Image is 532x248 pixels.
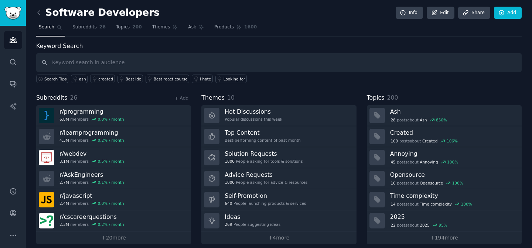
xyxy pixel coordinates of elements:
[201,105,356,126] a: Hot DiscussionsPopular discussions this week
[214,24,234,31] span: Products
[59,192,124,200] h3: r/ javascript
[427,7,454,19] a: Edit
[224,76,245,82] div: Looking for
[132,24,142,31] span: 200
[458,7,490,19] a: Share
[59,222,124,227] div: members
[36,105,191,126] a: r/programming6.8Mmembers0.0% / month
[36,168,191,189] a: r/AskEngineers2.7Mmembers0.1% / month
[36,53,522,72] input: Keyword search in audience
[225,222,280,227] div: People suggesting ideas
[420,159,438,165] span: Annoying
[212,21,259,37] a: Products1600
[420,117,427,123] span: Ash
[126,76,141,82] div: Best ide
[225,159,303,164] div: People asking for tools & solutions
[390,138,458,144] div: post s about
[390,117,448,123] div: post s about
[367,168,522,189] a: Opensource16postsaboutOpensource100%
[200,76,211,82] div: I hate
[201,231,356,244] a: +4more
[71,75,88,83] a: ash
[391,201,395,207] span: 14
[192,75,213,83] a: I hate
[201,168,356,189] a: Advice Requests1000People asking for advice & resources
[36,189,191,210] a: r/javascript2.4Mmembers0.0% / month
[36,147,191,168] a: r/webdev3.1Mmembers0.5% / month
[90,75,115,83] a: created
[367,93,385,103] span: Topics
[59,117,69,122] span: 6.8M
[390,222,448,228] div: post s about
[99,24,106,31] span: 26
[225,222,232,227] span: 269
[452,180,463,186] div: 100 %
[59,180,124,185] div: members
[225,180,307,185] div: People asking for advice & resources
[391,180,395,186] span: 16
[201,147,356,168] a: Solution Requests1000People asking for tools & solutions
[185,21,207,37] a: Ask
[420,180,443,186] span: Opensource
[116,24,130,31] span: Topics
[59,213,124,221] h3: r/ cscareerquestions
[39,192,54,207] img: javascript
[390,171,516,179] h3: Opensource
[225,171,307,179] h3: Advice Requests
[59,117,124,122] div: members
[98,76,113,82] div: created
[391,117,395,123] span: 28
[387,94,398,101] span: 200
[36,210,191,231] a: r/cscareerquestions2.3Mmembers0.2% / month
[390,192,516,200] h3: Time complexity
[225,117,282,122] div: Popular discussions this week
[390,201,473,207] div: post s about
[367,105,522,126] a: Ash28postsaboutAsh850%
[59,150,124,158] h3: r/ webdev
[39,150,54,165] img: webdev
[225,201,232,206] span: 640
[201,210,356,231] a: Ideas269People suggesting ideas
[59,171,124,179] h3: r/ AskEngineers
[391,159,395,165] span: 45
[36,126,191,147] a: r/learnprogramming4.3Mmembers0.2% / month
[225,180,235,185] span: 1000
[4,7,21,20] img: GummySearch logo
[367,126,522,147] a: Created109postsaboutCreated106%
[201,126,356,147] a: Top ContentBest-performing content of past month
[174,96,188,101] a: + Add
[36,75,68,83] button: Search Tips
[447,159,458,165] div: 100 %
[59,159,69,164] span: 3.1M
[225,108,282,116] h3: Hot Discussions
[44,76,67,82] span: Search Tips
[244,24,257,31] span: 1600
[420,201,452,207] span: Time complexity
[188,24,196,31] span: Ask
[98,201,124,206] div: 0.0 % / month
[447,138,458,144] div: 106 %
[420,223,430,228] span: 2025
[59,201,69,206] span: 2.4M
[227,94,235,101] span: 10
[59,180,69,185] span: 2.7M
[367,210,522,231] a: 202522postsabout202595%
[225,159,235,164] span: 1000
[494,7,522,19] a: Add
[70,94,78,101] span: 26
[225,129,301,137] h3: Top Content
[391,138,398,144] span: 109
[461,201,472,207] div: 100 %
[39,213,54,228] img: cscareerquestions
[36,93,68,103] span: Subreddits
[146,75,189,83] a: Best react course
[36,42,83,49] label: Keyword Search
[117,75,143,83] a: Best ide
[98,138,124,143] div: 0.2 % / month
[390,213,516,221] h3: 2025
[98,159,124,164] div: 0.5 % / month
[391,223,395,228] span: 22
[36,7,160,19] h2: Software Developers
[390,159,459,165] div: post s about
[70,21,108,37] a: Subreddits26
